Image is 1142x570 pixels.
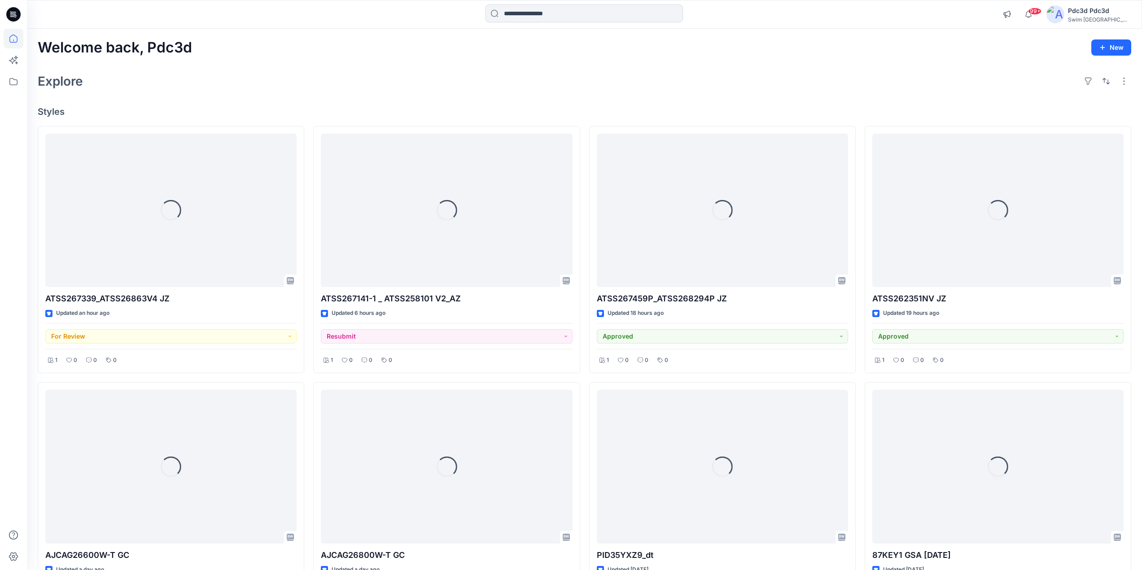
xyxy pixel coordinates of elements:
[625,356,629,365] p: 0
[93,356,97,365] p: 0
[882,356,884,365] p: 1
[1068,16,1131,23] div: Swim [GEOGRAPHIC_DATA]
[331,356,333,365] p: 1
[38,39,192,56] h2: Welcome back, Pdc3d
[1091,39,1131,56] button: New
[321,292,572,305] p: ATSS267141-1 _ ATSS258101 V2_AZ
[369,356,372,365] p: 0
[872,292,1124,305] p: ATSS262351NV JZ
[45,292,297,305] p: ATSS267339_ATSS26863V4 JZ
[1046,5,1064,23] img: avatar
[74,356,77,365] p: 0
[55,356,57,365] p: 1
[608,309,664,318] p: Updated 18 hours ago
[901,356,904,365] p: 0
[349,356,353,365] p: 0
[45,549,297,561] p: AJCAG26600W-T GC
[883,309,939,318] p: Updated 19 hours ago
[872,549,1124,561] p: 87KEY1 GSA [DATE]
[56,309,109,318] p: Updated an hour ago
[38,106,1131,117] h4: Styles
[389,356,392,365] p: 0
[321,549,572,561] p: AJCAG26800W-T GC
[1068,5,1131,16] div: Pdc3d Pdc3d
[113,356,117,365] p: 0
[665,356,668,365] p: 0
[597,549,848,561] p: PID35YXZ9_dt
[645,356,648,365] p: 0
[38,74,83,88] h2: Explore
[607,356,609,365] p: 1
[920,356,924,365] p: 0
[597,292,848,305] p: ATSS267459P_ATSS268294P JZ
[332,309,385,318] p: Updated 6 hours ago
[1028,8,1041,15] span: 99+
[940,356,944,365] p: 0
